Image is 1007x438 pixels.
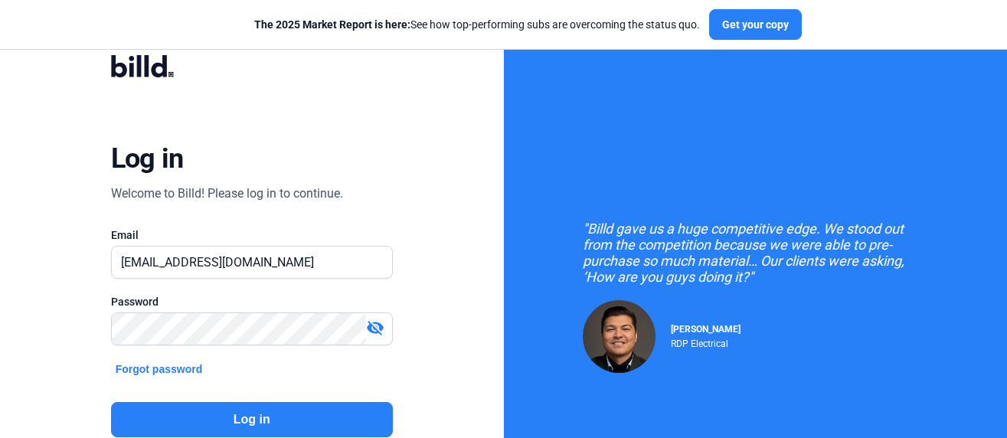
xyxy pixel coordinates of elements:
[111,402,393,437] button: Log in
[111,227,393,243] div: Email
[111,185,343,203] div: Welcome to Billd! Please log in to continue.
[111,294,393,309] div: Password
[583,221,927,285] div: "Billd gave us a huge competitive edge. We stood out from the competition because we were able to...
[254,17,700,32] div: See how top-performing subs are overcoming the status quo.
[671,324,741,335] span: [PERSON_NAME]
[709,9,802,40] button: Get your copy
[366,319,384,337] mat-icon: visibility_off
[254,18,410,31] span: The 2025 Market Report is here:
[671,335,741,349] div: RDP Electrical
[583,300,656,373] img: Raul Pacheco
[111,142,184,175] div: Log in
[111,361,208,378] button: Forgot password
